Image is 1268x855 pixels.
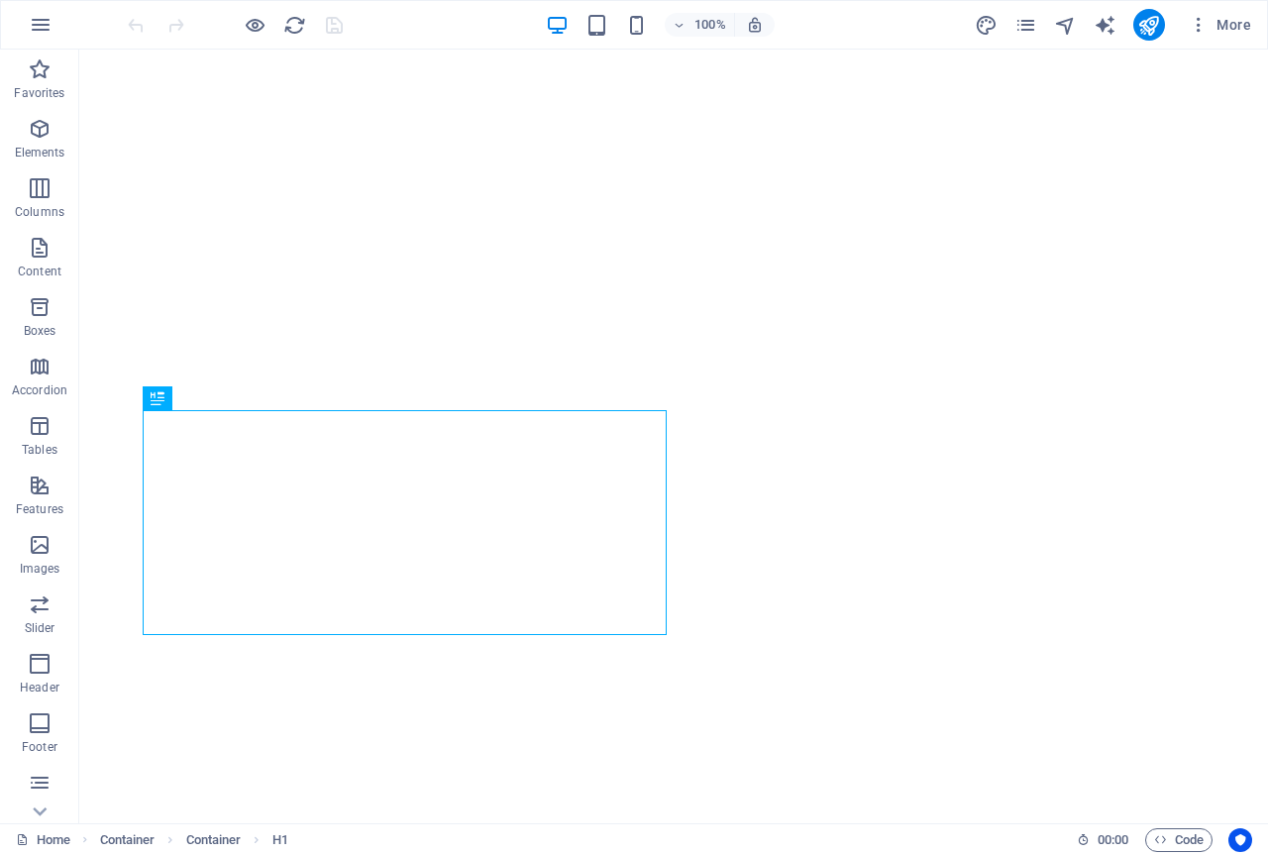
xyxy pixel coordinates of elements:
[975,14,998,37] i: Design (Ctrl+Alt+Y)
[243,13,266,37] button: Click here to leave preview mode and continue editing
[975,13,999,37] button: design
[20,561,60,577] p: Images
[24,323,56,339] p: Boxes
[694,13,726,37] h6: 100%
[272,828,288,852] span: Click to select. Double-click to edit
[665,13,735,37] button: 100%
[22,442,57,458] p: Tables
[25,620,55,636] p: Slider
[283,14,306,37] i: Reload page
[14,85,64,101] p: Favorites
[1228,828,1252,852] button: Usercentrics
[1181,9,1259,41] button: More
[1014,14,1037,37] i: Pages (Ctrl+Alt+S)
[1098,828,1128,852] span: 00 00
[16,501,63,517] p: Features
[22,799,57,814] p: Forms
[12,382,67,398] p: Accordion
[22,739,57,755] p: Footer
[18,264,61,279] p: Content
[20,680,59,695] p: Header
[1094,13,1117,37] button: text_generator
[1137,14,1160,37] i: Publish
[15,204,64,220] p: Columns
[1111,832,1114,847] span: :
[15,145,65,160] p: Elements
[1014,13,1038,37] button: pages
[1054,14,1077,37] i: Navigator
[1077,828,1129,852] h6: Session time
[1094,14,1116,37] i: AI Writer
[16,828,70,852] a: Click to cancel selection. Double-click to open Pages
[1154,828,1204,852] span: Code
[1133,9,1165,41] button: publish
[1189,15,1251,35] span: More
[100,828,288,852] nav: breadcrumb
[186,828,242,852] span: Click to select. Double-click to edit
[746,16,764,34] i: On resize automatically adjust zoom level to fit chosen device.
[282,13,306,37] button: reload
[100,828,156,852] span: Click to select. Double-click to edit
[1054,13,1078,37] button: navigator
[1145,828,1213,852] button: Code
